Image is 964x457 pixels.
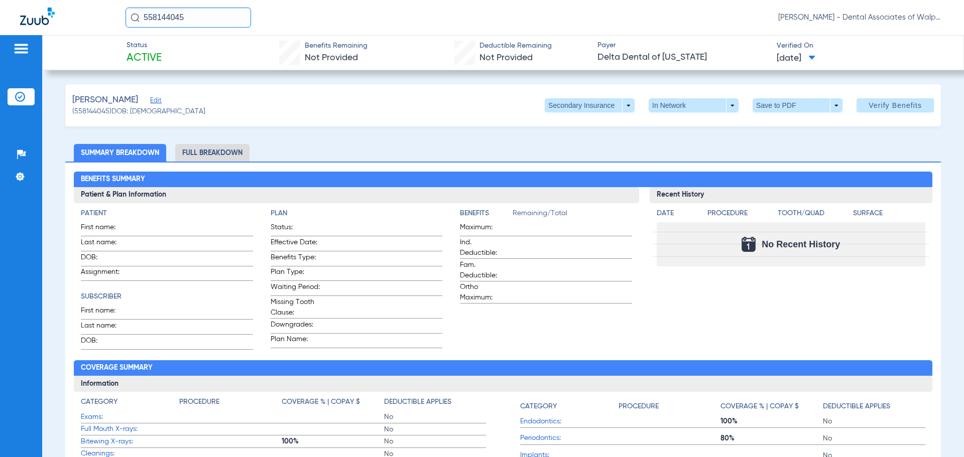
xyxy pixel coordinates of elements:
app-breakdown-title: Tooth/Quad [778,208,850,222]
span: [PERSON_NAME] [72,94,138,106]
img: Zuub Logo [20,8,55,25]
span: Not Provided [479,53,533,62]
span: No [384,424,487,434]
app-breakdown-title: Category [520,397,619,415]
span: Payer [597,40,768,51]
span: No [384,412,487,422]
input: Search for patients [126,8,251,28]
span: Status [127,40,162,51]
span: Plan Name: [271,334,320,348]
span: 80% [720,433,823,443]
li: Full Breakdown [175,144,250,162]
img: hamburger-icon [13,43,29,55]
span: Deductible Remaining [479,41,552,51]
app-breakdown-title: Deductible Applies [384,397,487,411]
span: Benefits Type: [271,252,320,266]
span: First name: [81,222,130,236]
span: (558144045) DOB: [DEMOGRAPHIC_DATA] [72,106,205,117]
h4: Plan [271,208,442,219]
span: No [823,416,925,426]
app-breakdown-title: Category [81,397,179,411]
app-breakdown-title: Date [657,208,699,222]
span: Fam. Deductible: [460,260,509,281]
h4: Tooth/Quad [778,208,850,219]
span: [DATE] [777,52,815,65]
span: Bitewing X-rays: [81,436,179,447]
span: Exams: [81,412,179,422]
span: 100% [282,436,384,446]
app-breakdown-title: Procedure [707,208,774,222]
span: DOB: [81,336,130,349]
span: Plan Type: [271,267,320,280]
iframe: Chat Widget [914,409,964,457]
span: Verify Benefits [869,101,922,109]
app-breakdown-title: Procedure [179,397,282,411]
button: Secondary Insurance [545,98,635,112]
h4: Coverage % | Copay $ [720,401,799,412]
button: In Network [649,98,739,112]
span: Active [127,51,162,65]
app-breakdown-title: Surface [853,208,925,222]
app-breakdown-title: Deductible Applies [823,397,925,415]
span: Verified On [777,41,947,51]
span: [PERSON_NAME] - Dental Associates of Walpole [778,13,944,23]
span: First name: [81,306,130,319]
app-breakdown-title: Benefits [460,208,513,222]
h2: Benefits Summary [74,172,932,188]
h4: Procedure [179,397,219,407]
h4: Category [81,397,117,407]
span: 100% [720,416,823,426]
span: Benefits Remaining [305,41,368,51]
span: Waiting Period: [271,282,320,295]
h4: Deductible Applies [823,401,890,412]
span: Last name: [81,321,130,334]
h4: Surface [853,208,925,219]
span: Maximum: [460,222,509,236]
button: Verify Benefits [857,98,934,112]
button: Save to PDF [753,98,842,112]
img: Calendar [742,237,756,252]
h4: Category [520,401,557,412]
h4: Subscriber [81,291,253,302]
span: Delta Dental of [US_STATE] [597,51,768,64]
span: Ortho Maximum: [460,282,509,303]
h4: Procedure [619,401,659,412]
span: Assignment: [81,267,130,280]
app-breakdown-title: Coverage % | Copay $ [720,397,823,415]
h4: Patient [81,208,253,219]
span: No [823,433,925,443]
h4: Procedure [707,208,774,219]
li: Summary Breakdown [74,144,166,162]
h3: Recent History [650,187,932,203]
span: Endodontics: [520,416,619,427]
span: Downgrades: [271,320,320,333]
span: Missing Tooth Clause: [271,297,320,318]
img: Search Icon [131,13,140,22]
span: Full Mouth X-rays: [81,424,179,434]
h4: Coverage % | Copay $ [282,397,360,407]
span: No Recent History [762,239,840,249]
app-breakdown-title: Procedure [619,397,721,415]
h3: Information [74,376,932,392]
span: Effective Date: [271,237,320,251]
span: Remaining/Total [513,208,632,222]
span: Ind. Deductible: [460,237,509,258]
span: Periodontics: [520,433,619,443]
span: Last name: [81,237,130,251]
h3: Patient & Plan Information [74,187,639,203]
span: Edit [150,97,159,106]
span: No [384,436,487,446]
span: Status: [271,222,320,236]
h4: Date [657,208,699,219]
app-breakdown-title: Coverage % | Copay $ [282,397,384,411]
h4: Benefits [460,208,513,219]
h2: Coverage Summary [74,360,932,376]
h4: Deductible Applies [384,397,451,407]
span: DOB: [81,252,130,266]
span: Not Provided [305,53,358,62]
